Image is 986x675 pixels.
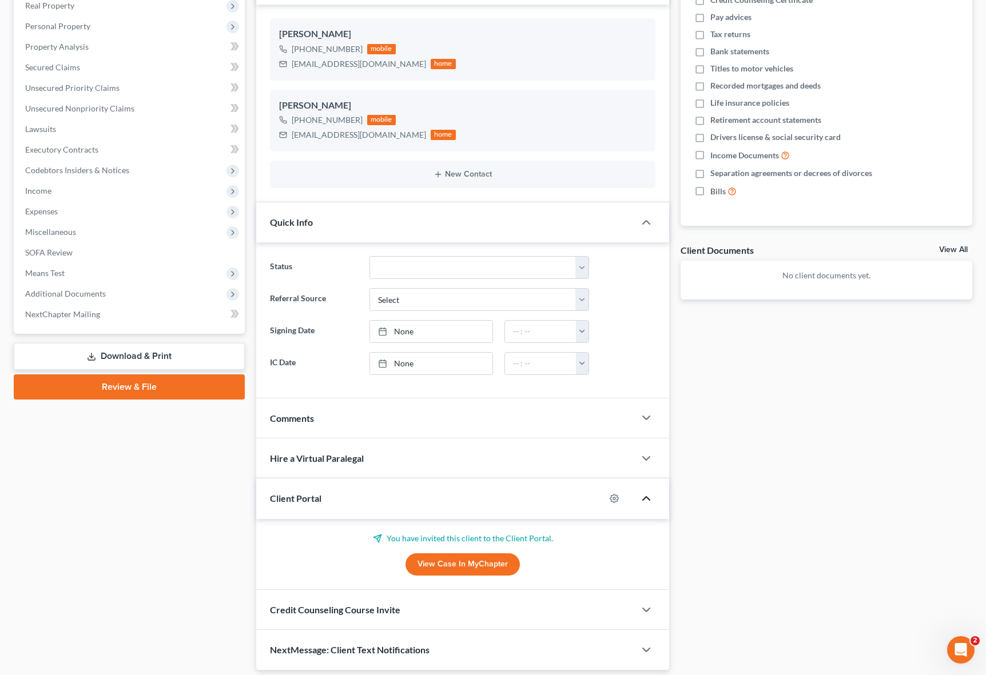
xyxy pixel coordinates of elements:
[370,353,492,374] a: None
[16,98,245,119] a: Unsecured Nonpriority Claims
[270,413,314,424] span: Comments
[25,21,90,31] span: Personal Property
[292,58,426,70] div: [EMAIL_ADDRESS][DOMAIN_NAME]
[710,46,769,57] span: Bank statements
[710,63,793,74] span: Titles to motor vehicles
[270,453,364,464] span: Hire a Virtual Paralegal
[25,206,58,216] span: Expenses
[710,11,752,23] span: Pay advices
[710,29,750,40] span: Tax returns
[25,124,56,134] span: Lawsuits
[264,320,364,343] label: Signing Date
[25,62,80,72] span: Secured Claims
[367,44,396,54] div: mobile
[25,268,65,278] span: Means Test
[710,97,789,109] span: Life insurance policies
[25,186,51,195] span: Income
[16,57,245,78] a: Secured Claims
[710,114,821,126] span: Retirement account statements
[16,139,245,160] a: Executory Contracts
[681,244,754,256] div: Client Documents
[270,493,321,504] span: Client Portal
[25,289,106,298] span: Additional Documents
[710,131,841,143] span: Drivers license & social security card
[279,99,646,113] div: [PERSON_NAME]
[279,170,646,179] button: New Contact
[971,636,980,645] span: 2
[710,150,779,161] span: Income Documents
[431,59,456,69] div: home
[270,533,655,544] p: You have invited this client to the Client Portal.
[292,43,363,55] div: [PHONE_NUMBER]
[14,343,245,370] a: Download & Print
[710,186,726,197] span: Bills
[16,242,245,263] a: SOFA Review
[264,288,364,311] label: Referral Source
[25,1,74,10] span: Real Property
[25,227,76,237] span: Miscellaneous
[16,37,245,57] a: Property Analysis
[710,167,872,179] span: Separation agreements or decrees of divorces
[270,644,430,655] span: NextMessage: Client Text Notifications
[939,246,968,254] a: View All
[505,321,577,342] input: -- : --
[690,270,963,281] p: No client documents yet.
[710,80,821,91] span: Recorded mortgages and deeds
[947,636,975,664] iframe: Intercom live chat
[264,352,364,375] label: IC Date
[431,130,456,140] div: home
[270,217,313,227] span: Quick Info
[16,119,245,139] a: Lawsuits
[16,78,245,98] a: Unsecured Priority Claims
[270,604,400,615] span: Credit Counseling Course Invite
[14,374,245,400] a: Review & File
[370,321,492,342] a: None
[25,103,134,113] span: Unsecured Nonpriority Claims
[25,309,100,319] span: NextChapter Mailing
[505,353,577,374] input: -- : --
[25,165,129,175] span: Codebtors Insiders & Notices
[367,115,396,125] div: mobile
[16,304,245,325] a: NextChapter Mailing
[25,42,89,51] span: Property Analysis
[25,145,98,154] span: Executory Contracts
[405,553,520,576] a: View Case in MyChapter
[292,129,426,141] div: [EMAIL_ADDRESS][DOMAIN_NAME]
[264,256,364,279] label: Status
[292,114,363,126] div: [PHONE_NUMBER]
[25,83,120,93] span: Unsecured Priority Claims
[279,27,646,41] div: [PERSON_NAME]
[25,247,73,257] span: SOFA Review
